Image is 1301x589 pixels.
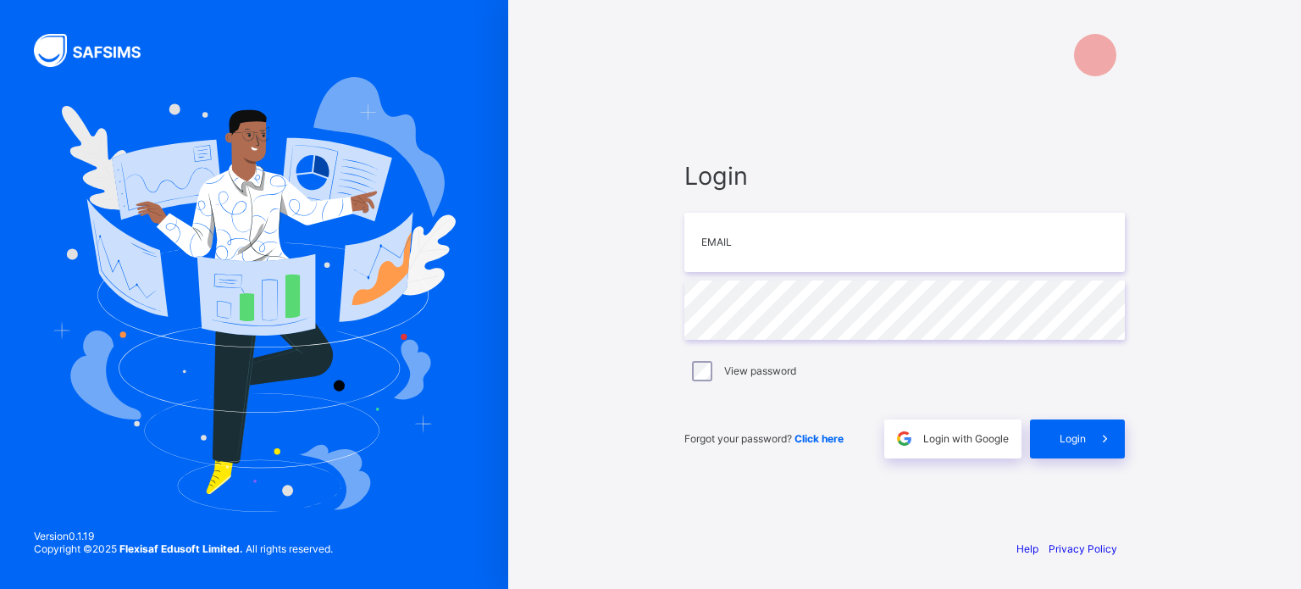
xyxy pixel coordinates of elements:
[34,542,333,555] span: Copyright © 2025 All rights reserved.
[684,432,844,445] span: Forgot your password?
[119,542,243,555] strong: Flexisaf Edusoft Limited.
[34,530,333,542] span: Version 0.1.19
[684,161,1125,191] span: Login
[794,432,844,445] a: Click here
[923,432,1009,445] span: Login with Google
[894,429,914,448] img: google.396cfc9801f0270233282035f929180a.svg
[1016,542,1038,555] a: Help
[34,34,161,67] img: SAFSIMS Logo
[53,77,456,511] img: Hero Image
[1060,432,1086,445] span: Login
[724,364,796,377] label: View password
[1049,542,1117,555] a: Privacy Policy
